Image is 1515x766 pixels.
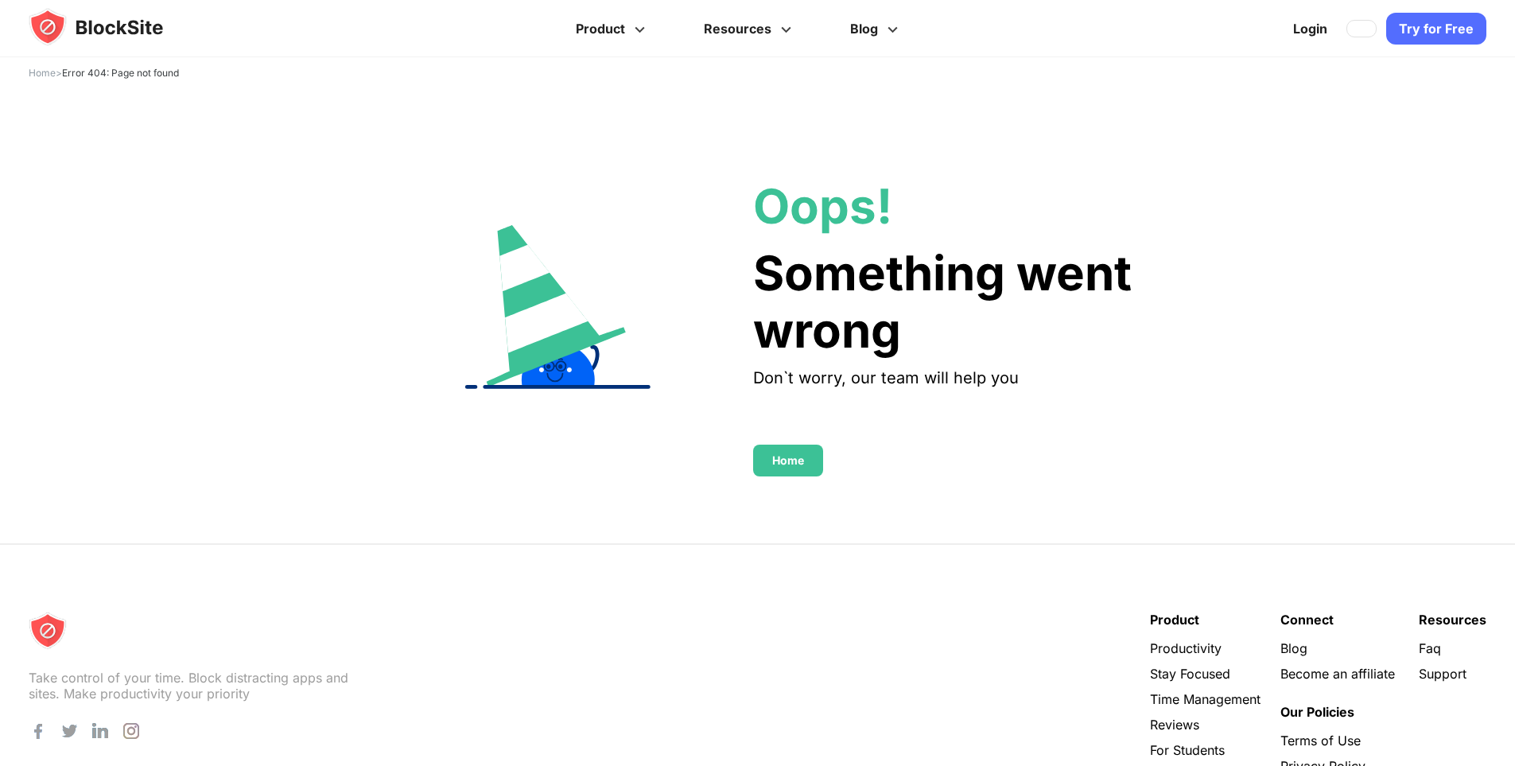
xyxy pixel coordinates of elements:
[29,670,356,702] text: Take control of your time. Block distracting apps and sites. Make productivity your priority
[1419,666,1486,682] a: Support
[1419,640,1486,656] a: Faq
[1150,742,1261,758] a: For Students
[1280,640,1399,656] a: Blog
[29,67,179,79] span: >
[1150,717,1261,733] a: Reviews
[1150,612,1261,628] div: Product
[753,244,1132,359] text: Something went wrong
[1419,612,1486,628] div: Resources
[1284,10,1337,48] a: Login
[1386,13,1486,45] a: Try for Free
[1150,691,1261,707] a: Time Management
[1280,666,1399,682] a: Become an affiliate
[1150,666,1261,682] a: Stay Focused
[1150,640,1261,656] a: Productivity
[62,67,179,79] span: Error 404: Page not found
[29,8,194,46] img: blocksite-icon.5d769676.svg
[1280,612,1399,628] div: Connect
[29,67,56,79] a: Home
[753,445,823,476] a: Home
[1280,733,1399,749] a: Terms of Use
[753,368,1132,387] div: Don`t worry, our team will help you
[753,177,1132,235] div: Oops!
[772,454,804,467] div: Home
[1280,704,1399,720] div: Our Policies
